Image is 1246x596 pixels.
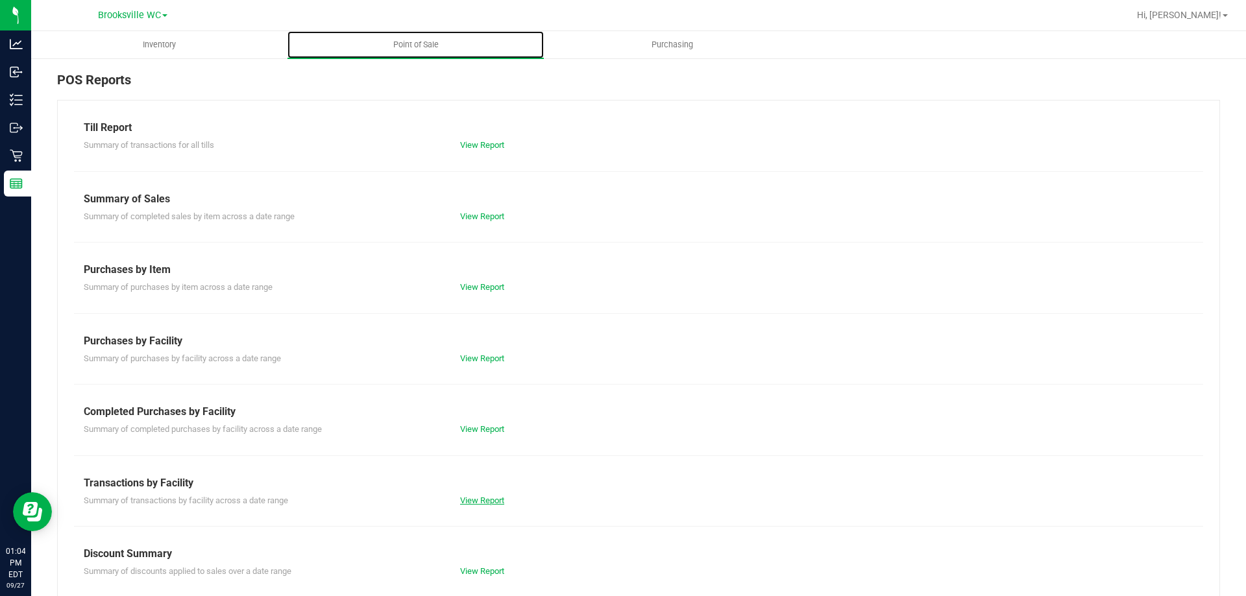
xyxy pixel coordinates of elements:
span: Brooksville WC [98,10,161,21]
inline-svg: Inventory [10,93,23,106]
div: Discount Summary [84,546,1193,562]
div: Summary of Sales [84,191,1193,207]
inline-svg: Inbound [10,66,23,78]
iframe: Resource center [13,492,52,531]
span: Summary of completed purchases by facility across a date range [84,424,322,434]
a: View Report [460,566,504,576]
div: Transactions by Facility [84,475,1193,491]
span: Summary of transactions for all tills [84,140,214,150]
span: Inventory [125,39,193,51]
a: View Report [460,424,504,434]
inline-svg: Retail [10,149,23,162]
div: Purchases by Item [84,262,1193,278]
div: Completed Purchases by Facility [84,404,1193,420]
span: Purchasing [634,39,711,51]
p: 01:04 PM EDT [6,545,25,580]
a: View Report [460,211,504,221]
a: View Report [460,140,504,150]
inline-svg: Outbound [10,121,23,134]
span: Summary of purchases by item across a date range [84,282,273,292]
a: Purchasing [544,31,800,58]
span: Point of Sale [376,39,456,51]
inline-svg: Reports [10,177,23,190]
a: View Report [460,495,504,505]
p: 09/27 [6,580,25,590]
a: Point of Sale [287,31,544,58]
a: Inventory [31,31,287,58]
inline-svg: Analytics [10,38,23,51]
div: Till Report [84,120,1193,136]
a: View Report [460,353,504,363]
span: Hi, [PERSON_NAME]! [1137,10,1221,20]
span: Summary of discounts applied to sales over a date range [84,566,291,576]
span: Summary of transactions by facility across a date range [84,495,288,505]
div: POS Reports [57,70,1220,100]
a: View Report [460,282,504,292]
span: Summary of purchases by facility across a date range [84,353,281,363]
span: Summary of completed sales by item across a date range [84,211,295,221]
div: Purchases by Facility [84,333,1193,349]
